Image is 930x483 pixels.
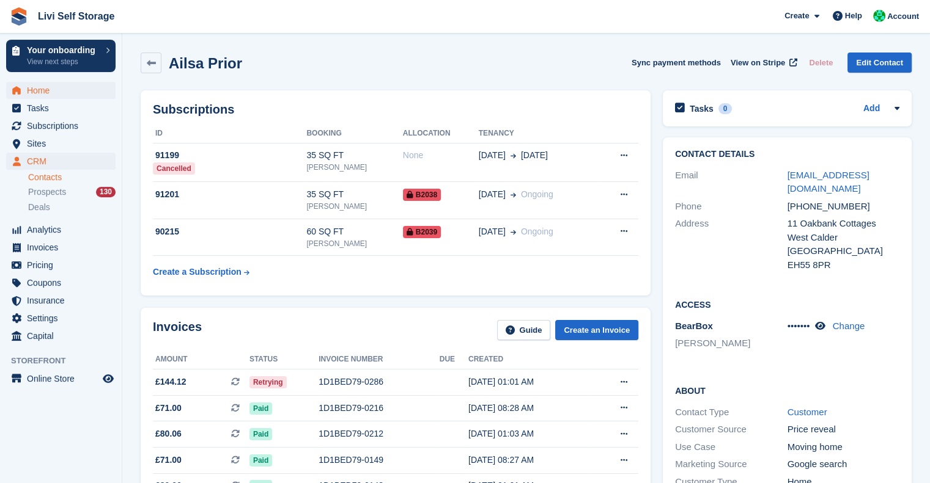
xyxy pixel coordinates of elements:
div: Marketing Source [675,457,788,471]
a: menu [6,327,116,344]
div: Address [675,217,788,272]
div: West Calder [788,231,900,245]
span: ••••••• [788,321,810,331]
div: [PERSON_NAME] [306,162,402,173]
a: menu [6,310,116,327]
h2: Subscriptions [153,103,638,117]
a: Preview store [101,371,116,386]
span: Prospects [28,186,66,198]
th: Tenancy [479,124,598,143]
span: B2039 [403,226,441,238]
th: Amount [153,350,249,369]
div: 1D1BED79-0286 [319,376,440,388]
a: Create an Invoice [555,320,638,340]
a: Contacts [28,172,116,183]
a: menu [6,370,116,387]
span: £80.06 [155,427,182,440]
span: Analytics [27,221,100,238]
span: Coupons [27,274,100,291]
h2: Invoices [153,320,202,340]
span: Account [887,10,919,23]
div: Phone [675,200,788,214]
a: menu [6,82,116,99]
a: Add [863,102,880,116]
div: EH55 8PR [788,258,900,272]
div: Moving home [788,440,900,454]
span: Capital [27,327,100,344]
th: ID [153,124,306,143]
a: Your onboarding View next steps [6,40,116,72]
a: menu [6,239,116,256]
h2: About [675,384,899,396]
a: menu [6,135,116,152]
div: None [403,149,479,162]
div: Email [675,169,788,196]
span: B2038 [403,189,441,201]
div: [DATE] 01:03 AM [468,427,591,440]
th: Created [468,350,591,369]
span: Home [27,82,100,99]
span: View on Stripe [731,57,785,69]
a: [EMAIL_ADDRESS][DOMAIN_NAME] [788,170,869,194]
a: View on Stripe [726,53,800,73]
span: £71.00 [155,454,182,467]
a: Guide [497,320,551,340]
span: Invoices [27,239,100,256]
span: Deals [28,202,50,213]
div: 0 [718,103,733,114]
h2: Ailsa Prior [169,55,242,71]
div: 1D1BED79-0149 [319,454,440,467]
a: Prospects 130 [28,186,116,198]
span: Storefront [11,355,122,367]
div: [DATE] 08:27 AM [468,454,591,467]
p: Your onboarding [27,46,100,54]
span: Paid [249,402,272,415]
div: [PERSON_NAME] [306,238,402,249]
span: Tasks [27,100,100,117]
span: Online Store [27,370,100,387]
li: [PERSON_NAME] [675,336,788,350]
span: Retrying [249,376,287,388]
div: 90215 [153,225,306,238]
h2: Tasks [690,103,714,114]
span: [DATE] [479,149,506,162]
div: Use Case [675,440,788,454]
div: 91201 [153,188,306,201]
div: 35 SQ FT [306,149,402,162]
h2: Access [675,298,899,310]
span: Insurance [27,292,100,309]
a: Change [833,321,865,331]
div: Price reveal [788,423,900,437]
p: View next steps [27,56,100,67]
a: Edit Contact [847,53,912,73]
div: 130 [96,187,116,197]
div: [DATE] 08:28 AM [468,402,591,415]
span: Paid [249,428,272,440]
div: 11 Oakbank Cottages [788,217,900,231]
div: [PERSON_NAME] [306,201,402,212]
span: [DATE] [521,149,548,162]
div: 1D1BED79-0212 [319,427,440,440]
span: Paid [249,454,272,467]
div: 91199 [153,149,306,162]
a: menu [6,256,116,274]
div: [GEOGRAPHIC_DATA] [788,244,900,258]
a: Deals [28,201,116,214]
a: menu [6,117,116,134]
a: menu [6,221,116,238]
div: [DATE] 01:01 AM [468,376,591,388]
div: [PHONE_NUMBER] [788,200,900,214]
div: Create a Subscription [153,266,242,278]
div: 35 SQ FT [306,188,402,201]
span: Ongoing [521,227,553,236]
span: BearBox [675,321,713,331]
img: Joe Robertson [873,10,885,22]
a: menu [6,153,116,170]
th: Booking [306,124,402,143]
span: Ongoing [521,189,553,199]
span: CRM [27,153,100,170]
th: Status [249,350,319,369]
img: stora-icon-8386f47178a22dfd0bd8f6a31ec36ba5ce8667c1dd55bd0f319d3a0aa187defe.svg [10,7,28,26]
a: Customer [788,407,827,417]
th: Allocation [403,124,479,143]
